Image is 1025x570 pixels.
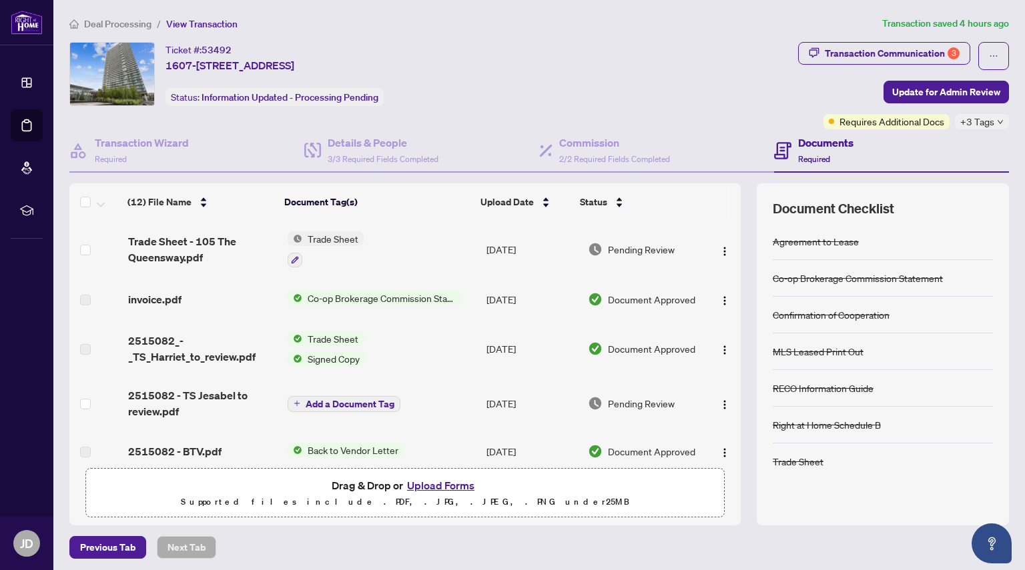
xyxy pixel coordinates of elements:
[202,44,232,56] span: 53492
[588,242,603,257] img: Document Status
[481,377,583,430] td: [DATE]
[165,57,294,73] span: 1607-[STREET_ADDRESS]
[86,469,724,518] span: Drag & Drop orUpload FormsSupported files include .PDF, .JPG, .JPEG, .PNG under25MB
[972,523,1012,563] button: Open asap
[719,295,730,306] img: Logo
[884,81,1009,103] button: Update for Admin Review
[128,387,277,419] span: 2515082 - TS Jesabel to review.pdf
[94,494,716,510] p: Supported files include .PDF, .JPG, .JPEG, .PNG under 25 MB
[288,331,370,366] button: Status IconTrade SheetStatus IconSigned Copy
[69,19,79,29] span: home
[559,154,670,164] span: 2/2 Required Fields Completed
[588,396,603,411] img: Document Status
[719,345,730,355] img: Logo
[773,199,894,218] span: Document Checklist
[773,381,874,395] div: RECO Information Guide
[989,51,998,61] span: ellipsis
[69,536,146,559] button: Previous Tab
[84,18,151,30] span: Deal Processing
[773,454,823,469] div: Trade Sheet
[475,183,575,221] th: Upload Date
[719,447,730,458] img: Logo
[288,443,404,457] button: Status IconBack to Vendor Letter
[773,344,864,359] div: MLS Leased Print Out
[481,221,583,278] td: [DATE]
[302,231,364,246] span: Trade Sheet
[122,183,279,221] th: (12) File Name
[714,441,735,462] button: Logo
[608,242,675,257] span: Pending Review
[288,396,400,412] button: Add a Document Tag
[20,534,33,553] span: JD
[773,271,943,285] div: Co-op Brokerage Commission Statement
[580,195,607,209] span: Status
[588,341,603,356] img: Document Status
[882,16,1009,31] article: Transaction saved 4 hours ago
[95,154,127,164] span: Required
[608,292,695,307] span: Document Approved
[279,183,475,221] th: Document Tag(s)
[70,43,154,105] img: IMG-W12371531_1.jpg
[997,119,1004,125] span: down
[328,154,438,164] span: 3/3 Required Fields Completed
[481,430,583,473] td: [DATE]
[332,477,478,494] span: Drag & Drop or
[165,88,384,106] div: Status:
[588,444,603,459] img: Document Status
[157,16,161,31] li: /
[80,537,135,558] span: Previous Tab
[608,341,695,356] span: Document Approved
[294,400,300,407] span: plus
[288,395,400,412] button: Add a Document Tag
[288,231,364,267] button: Status IconTrade Sheet
[128,333,277,365] span: 2515082_-_TS_Harriet_to_review.pdf
[481,321,583,377] td: [DATE]
[306,399,394,409] span: Add a Document Tag
[288,291,302,305] img: Status Icon
[714,393,735,414] button: Logo
[302,331,364,346] span: Trade Sheet
[288,231,302,246] img: Status Icon
[608,396,675,411] span: Pending Review
[288,331,302,346] img: Status Icon
[128,291,182,307] span: invoice.pdf
[608,444,695,459] span: Document Approved
[166,18,238,30] span: View Transaction
[559,135,670,151] h4: Commission
[127,195,192,209] span: (12) File Name
[773,307,890,322] div: Confirmation of Cooperation
[719,246,730,257] img: Logo
[575,183,696,221] th: Status
[302,291,460,305] span: Co-op Brokerage Commission Statement
[960,114,994,129] span: +3 Tags
[302,443,404,457] span: Back to Vendor Letter
[128,233,277,265] span: Trade Sheet - 105 The Queensway.pdf
[165,42,232,57] div: Ticket #:
[714,239,735,260] button: Logo
[773,234,859,249] div: Agreement to Lease
[481,278,583,321] td: [DATE]
[773,417,881,432] div: Right at Home Schedule B
[825,43,960,64] div: Transaction Communication
[288,443,302,457] img: Status Icon
[798,135,853,151] h4: Documents
[157,536,216,559] button: Next Tab
[798,154,830,164] span: Required
[202,91,378,103] span: Information Updated - Processing Pending
[588,292,603,307] img: Document Status
[328,135,438,151] h4: Details & People
[948,47,960,59] div: 3
[288,351,302,366] img: Status Icon
[839,114,944,129] span: Requires Additional Docs
[714,289,735,310] button: Logo
[403,477,478,494] button: Upload Forms
[302,351,365,366] span: Signed Copy
[480,195,534,209] span: Upload Date
[11,10,43,35] img: logo
[128,443,222,459] span: 2515082 - BTV.pdf
[892,81,1000,103] span: Update for Admin Review
[95,135,189,151] h4: Transaction Wizard
[798,42,970,65] button: Transaction Communication3
[288,291,460,305] button: Status IconCo-op Brokerage Commission Statement
[714,338,735,359] button: Logo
